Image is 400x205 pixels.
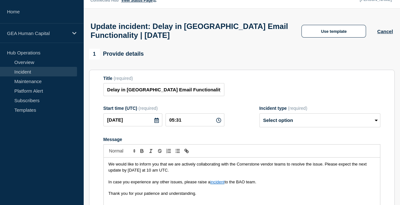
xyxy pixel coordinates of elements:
div: Start time (UTC) [103,106,224,111]
span: Font size [106,147,137,155]
span: We would like to inform you that we are actively collaborating with the Cornerstone vendor teams ... [109,162,368,172]
button: Use template [301,25,366,38]
button: Toggle italic text [146,147,155,155]
div: Provide details [89,49,144,60]
button: Toggle link [182,147,191,155]
h1: Update incident: Delay in [GEOGRAPHIC_DATA] Email Functionality | [DATE] [91,22,291,40]
span: (required) [288,106,307,111]
span: (required) [114,76,133,81]
span: Thank you for your patience and understanding. [109,191,196,196]
button: Toggle strikethrough text [155,147,164,155]
input: YYYY-MM-DD [103,113,162,126]
span: (required) [138,106,158,111]
button: Cancel [377,29,393,34]
div: Incident type [259,106,380,111]
div: Message [103,137,380,142]
div: Title [103,76,224,81]
input: Title [103,83,224,96]
select: Incident type [259,113,380,127]
button: Toggle bulleted list [173,147,182,155]
span: to the BAO team. [224,180,256,184]
p: GEA Human Capital [7,31,68,36]
span: In case you experience any other issues, please raise a [109,180,210,184]
input: HH:MM [165,113,224,126]
a: incident [210,180,225,184]
button: Toggle bold text [137,147,146,155]
span: 1 [89,49,100,60]
button: Toggle ordered list [164,147,173,155]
